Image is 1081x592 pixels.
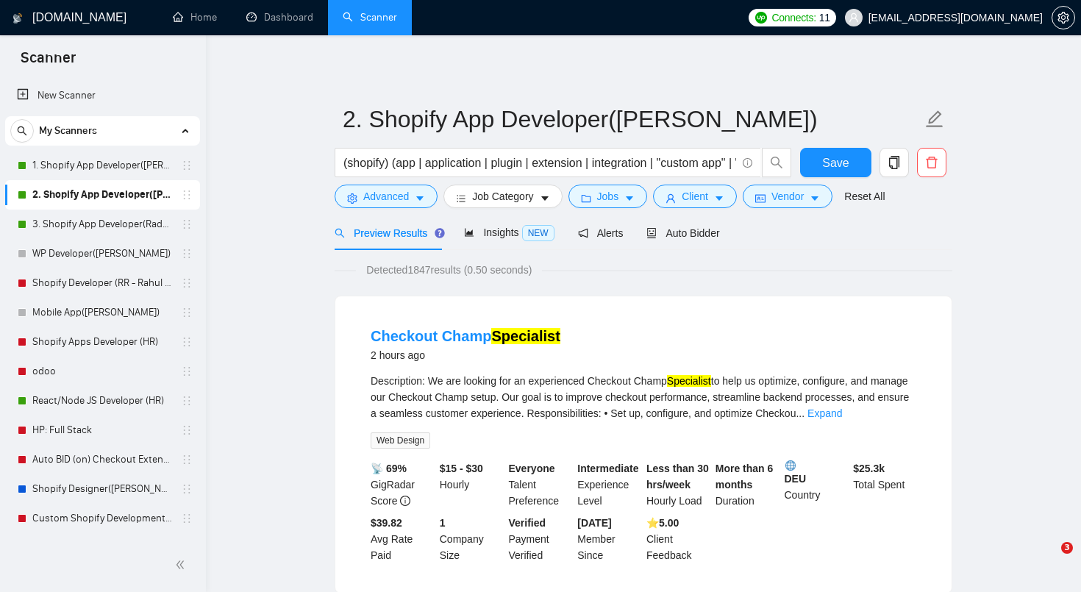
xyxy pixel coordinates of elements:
span: caret-down [624,193,635,204]
a: React/Node JS Developer (HR) [32,386,172,416]
button: barsJob Categorycaret-down [443,185,562,208]
span: Alerts [578,227,624,239]
button: folderJobscaret-down [568,185,648,208]
span: Advanced [363,188,409,204]
span: holder [181,336,193,348]
button: idcardVendorcaret-down [743,185,832,208]
b: [DATE] [577,517,611,529]
span: holder [181,277,193,289]
div: Payment Verified [506,515,575,563]
div: Tooltip anchor [433,227,446,240]
span: holder [181,307,193,318]
button: settingAdvancedcaret-down [335,185,438,208]
iframe: Intercom live chat [1031,542,1066,577]
div: 2 hours ago [371,346,560,364]
span: My Scanners [39,116,97,146]
a: Reset All [844,188,885,204]
button: delete [917,148,946,177]
button: Save [800,148,871,177]
span: holder [181,395,193,407]
span: ... [796,407,804,419]
a: HP: Full Stack [32,416,172,445]
div: Experience Level [574,460,643,509]
b: $39.82 [371,517,402,529]
a: Expand [807,407,842,419]
a: Custom Shopify Development (RR - Radhika R) [32,504,172,533]
a: odoo [32,357,172,386]
span: Vendor [771,188,804,204]
span: info-circle [400,496,410,506]
span: double-left [175,557,190,572]
span: holder [181,160,193,171]
input: Search Freelance Jobs... [343,154,736,172]
img: logo [13,7,23,30]
span: notification [578,228,588,238]
span: Detected 1847 results (0.50 seconds) [356,262,542,278]
span: holder [181,454,193,466]
mark: Specialist [491,328,560,344]
span: Scanner [9,47,88,78]
span: setting [347,193,357,204]
a: searchScanner [343,11,397,24]
div: Talent Preference [506,460,575,509]
span: holder [181,189,193,201]
button: search [10,119,34,143]
span: holder [181,513,193,524]
span: holder [181,248,193,260]
b: DEU [785,460,848,485]
li: New Scanner [5,81,200,110]
mark: Specialist [667,375,711,387]
span: holder [181,365,193,377]
span: Web Design [371,432,430,449]
img: 🌐 [785,460,796,471]
span: info-circle [743,158,752,168]
button: userClientcaret-down [653,185,737,208]
b: $15 - $30 [440,463,483,474]
div: Avg Rate Paid [368,515,437,563]
span: search [11,126,33,136]
button: setting [1052,6,1075,29]
b: Verified [509,517,546,529]
a: Auto BID (on) Checkout Extension Shopify - RR [32,445,172,474]
span: 11 [819,10,830,26]
b: 1 [440,517,446,529]
a: Shopify Developer (RR - Rahul R) [32,268,172,298]
span: folder [581,193,591,204]
a: 3. Shopify App Developer(Radhika - TM) [32,210,172,239]
div: Member Since [574,515,643,563]
div: Country [782,460,851,509]
img: upwork-logo.png [755,12,767,24]
a: Shopify Apps Developer (HR) [32,327,172,357]
b: 📡 69% [371,463,407,474]
span: Auto Bidder [646,227,719,239]
span: holder [181,218,193,230]
div: Duration [713,460,782,509]
a: homeHome [173,11,217,24]
span: caret-down [415,193,425,204]
span: delete [918,156,946,169]
b: More than 6 months [716,463,774,491]
span: search [763,156,791,169]
span: area-chart [464,227,474,238]
span: holder [181,424,193,436]
span: caret-down [540,193,550,204]
b: Everyone [509,463,555,474]
button: copy [880,148,909,177]
span: Connects: [771,10,816,26]
div: GigRadar Score [368,460,437,509]
span: copy [880,156,908,169]
span: Preview Results [335,227,440,239]
span: Job Category [472,188,533,204]
a: 1. Shopify App Developer([PERSON_NAME]) [32,151,172,180]
div: Hourly Load [643,460,713,509]
a: New Scanner [17,81,188,110]
span: Jobs [597,188,619,204]
span: holder [181,483,193,495]
a: 2. Shopify App Developer([PERSON_NAME]) [32,180,172,210]
a: Checkout ChampSpecialist [371,328,560,344]
span: Insights [464,227,554,238]
a: dashboardDashboard [246,11,313,24]
span: setting [1052,12,1074,24]
a: Shopify Designer([PERSON_NAME]) [32,533,172,563]
b: Intermediate [577,463,638,474]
